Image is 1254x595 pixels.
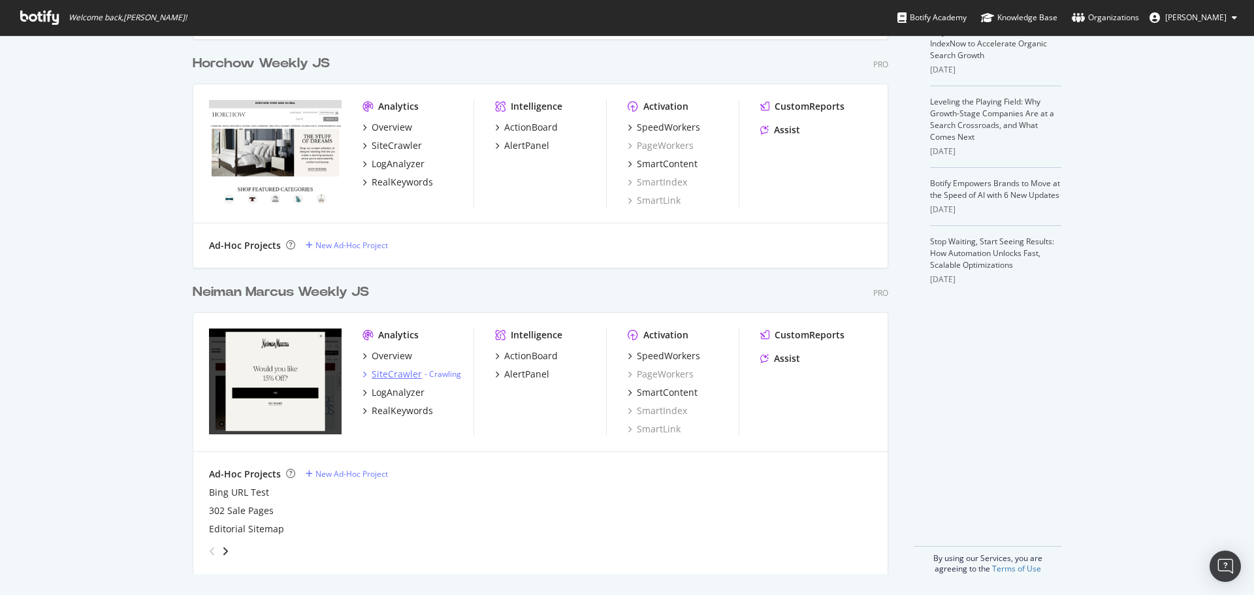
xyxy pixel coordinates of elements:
[193,283,369,302] div: Neiman Marcus Weekly JS
[362,349,412,362] a: Overview
[209,239,281,252] div: Ad-Hoc Projects
[209,329,342,434] img: neimanmarcus.com
[628,349,700,362] a: SpeedWorkers
[930,274,1061,285] div: [DATE]
[221,545,230,558] div: angle-right
[1165,12,1227,23] span: Carol Augustyni
[628,404,687,417] a: SmartIndex
[930,236,1054,270] a: Stop Waiting, Start Seeing Results: How Automation Unlocks Fast, Scalable Optimizations
[873,287,888,298] div: Pro
[306,468,388,479] a: New Ad-Hoc Project
[193,54,335,73] a: Horchow Weekly JS
[362,368,461,381] a: SiteCrawler- Crawling
[628,368,694,381] a: PageWorkers
[209,523,284,536] a: Editorial Sitemap
[760,100,844,113] a: CustomReports
[193,54,330,73] div: Horchow Weekly JS
[495,368,549,381] a: AlertPanel
[504,349,558,362] div: ActionBoard
[930,178,1060,201] a: Botify Empowers Brands to Move at the Speed of AI with 6 New Updates
[1210,551,1241,582] div: Open Intercom Messenger
[69,12,187,23] span: Welcome back, [PERSON_NAME] !
[992,563,1041,574] a: Terms of Use
[511,329,562,342] div: Intelligence
[637,121,700,134] div: SpeedWorkers
[930,96,1054,142] a: Leveling the Playing Field: Why Growth-Stage Companies Are at a Search Crossroads, and What Comes...
[643,100,688,113] div: Activation
[628,423,681,436] a: SmartLink
[372,121,412,134] div: Overview
[774,123,800,137] div: Assist
[362,139,422,152] a: SiteCrawler
[981,11,1057,24] div: Knowledge Base
[425,368,461,379] div: -
[628,121,700,134] a: SpeedWorkers
[372,157,425,170] div: LogAnalyzer
[315,468,388,479] div: New Ad-Hoc Project
[1072,11,1139,24] div: Organizations
[495,349,558,362] a: ActionBoard
[637,157,698,170] div: SmartContent
[495,139,549,152] a: AlertPanel
[628,139,694,152] a: PageWorkers
[504,368,549,381] div: AlertPanel
[930,204,1061,216] div: [DATE]
[362,404,433,417] a: RealKeywords
[378,100,419,113] div: Analytics
[495,121,558,134] a: ActionBoard
[429,368,461,379] a: Crawling
[511,100,562,113] div: Intelligence
[362,157,425,170] a: LogAnalyzer
[930,146,1061,157] div: [DATE]
[930,64,1061,76] div: [DATE]
[637,349,700,362] div: SpeedWorkers
[628,176,687,189] a: SmartIndex
[628,157,698,170] a: SmartContent
[209,100,342,206] img: horchow.com
[362,386,425,399] a: LogAnalyzer
[204,541,221,562] div: angle-left
[306,240,388,251] a: New Ad-Hoc Project
[914,546,1061,574] div: By using our Services, you are agreeing to the
[774,352,800,365] div: Assist
[873,59,888,70] div: Pro
[628,386,698,399] a: SmartContent
[209,468,281,481] div: Ad-Hoc Projects
[362,176,433,189] a: RealKeywords
[372,368,422,381] div: SiteCrawler
[372,176,433,189] div: RealKeywords
[372,349,412,362] div: Overview
[1139,7,1247,28] button: [PERSON_NAME]
[372,386,425,399] div: LogAnalyzer
[209,504,274,517] a: 302 Sale Pages
[760,329,844,342] a: CustomReports
[897,11,967,24] div: Botify Academy
[378,329,419,342] div: Analytics
[209,486,269,499] a: Bing URL Test
[760,352,800,365] a: Assist
[930,26,1055,61] a: Why Mid-Sized Brands Should Use IndexNow to Accelerate Organic Search Growth
[775,100,844,113] div: CustomReports
[637,386,698,399] div: SmartContent
[315,240,388,251] div: New Ad-Hoc Project
[504,139,549,152] div: AlertPanel
[628,194,681,207] a: SmartLink
[775,329,844,342] div: CustomReports
[362,121,412,134] a: Overview
[372,139,422,152] div: SiteCrawler
[504,121,558,134] div: ActionBoard
[372,404,433,417] div: RealKeywords
[643,329,688,342] div: Activation
[760,123,800,137] a: Assist
[193,283,374,302] a: Neiman Marcus Weekly JS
